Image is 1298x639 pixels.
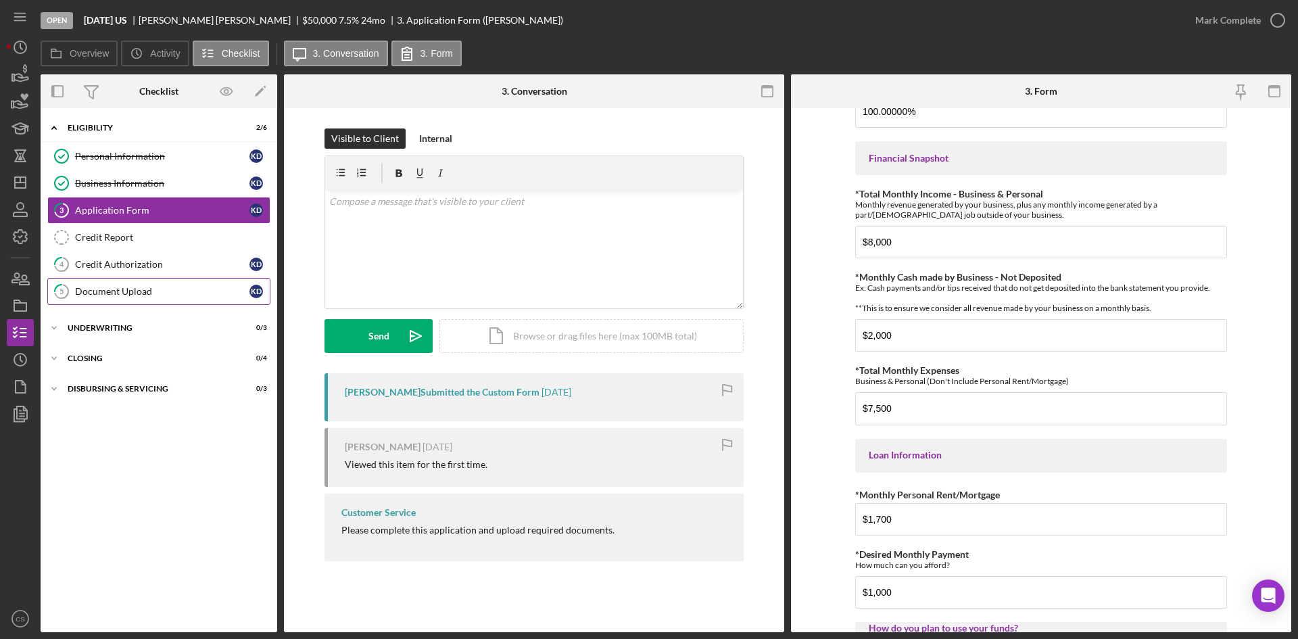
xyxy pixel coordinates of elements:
div: Send [368,319,389,353]
label: *Total Monthly Expenses [855,364,959,376]
div: 0 / 4 [243,354,267,362]
div: Internal [419,128,452,149]
div: Loan Information [869,450,1213,460]
a: Personal InformationKD [47,143,270,170]
label: *Total Monthly Income - Business & Personal [855,188,1043,199]
label: Activity [150,48,180,59]
button: Send [324,319,433,353]
label: 3. Conversation [313,48,379,59]
div: 0 / 3 [243,385,267,393]
div: Eligibility [68,124,233,132]
div: How do you plan to use your funds? [869,623,1213,634]
tspan: 3 [59,206,64,214]
div: 2 / 6 [243,124,267,132]
div: Please complete this application and upload required documents. [341,525,615,536]
div: 3. Application Form ([PERSON_NAME]) [397,15,563,26]
div: Open Intercom Messenger [1252,579,1284,612]
button: Activity [121,41,189,66]
div: Credit Report [75,232,270,243]
button: 3. Conversation [284,41,388,66]
div: Application Form [75,205,249,216]
div: Customer Service [341,507,416,518]
b: [DATE] US [84,15,127,26]
div: Personal Information [75,151,249,162]
time: 2025-10-03 20:09 [423,442,452,452]
a: 5Document UploadKD [47,278,270,305]
div: Open [41,12,73,29]
div: Financial Snapshot [869,153,1213,164]
button: Mark Complete [1182,7,1291,34]
div: Checklist [139,86,178,97]
text: CS [16,615,24,623]
div: Ex: Cash payments and/or tips received that do not get deposited into the bank statement you prov... [855,283,1227,313]
div: Document Upload [75,286,249,297]
button: Visible to Client [324,128,406,149]
div: K D [249,176,263,190]
a: 3Application FormKD [47,197,270,224]
div: Viewed this item for the first time. [345,459,487,470]
a: Credit Report [47,224,270,251]
a: Business InformationKD [47,170,270,197]
span: $50,000 [302,14,337,26]
div: 3. Form [1025,86,1057,97]
label: 3. Form [420,48,453,59]
div: [PERSON_NAME] Submitted the Custom Form [345,387,539,398]
tspan: 4 [59,260,64,268]
a: 4Credit AuthorizationKD [47,251,270,278]
div: K D [249,285,263,298]
div: 7.5 % [339,15,359,26]
div: Closing [68,354,233,362]
div: Mark Complete [1195,7,1261,34]
div: Disbursing & Servicing [68,385,233,393]
button: Checklist [193,41,269,66]
div: K D [249,204,263,217]
div: [PERSON_NAME] [345,442,420,452]
div: Credit Authorization [75,259,249,270]
div: Business Information [75,178,249,189]
label: *Desired Monthly Payment [855,548,969,560]
time: 2025-10-03 20:25 [542,387,571,398]
button: 3. Form [391,41,462,66]
label: *Monthly Cash made by Business - Not Deposited [855,271,1061,283]
button: CS [7,605,34,632]
div: Visible to Client [331,128,399,149]
tspan: 5 [59,287,64,295]
div: Business & Personal (Don't Include Personal Rent/Mortgage) [855,376,1227,386]
div: 3. Conversation [502,86,567,97]
label: Checklist [222,48,260,59]
div: 0 / 3 [243,324,267,332]
button: Overview [41,41,118,66]
label: *Monthly Personal Rent/Mortgage [855,489,1000,500]
div: K D [249,258,263,271]
label: Overview [70,48,109,59]
div: Monthly revenue generated by your business, plus any monthly income generated by a part/[DEMOGRAP... [855,199,1227,220]
div: [PERSON_NAME] [PERSON_NAME] [139,15,302,26]
div: How much can you afford? [855,560,1227,570]
div: 24 mo [361,15,385,26]
div: K D [249,149,263,163]
button: Internal [412,128,459,149]
div: Underwriting [68,324,233,332]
